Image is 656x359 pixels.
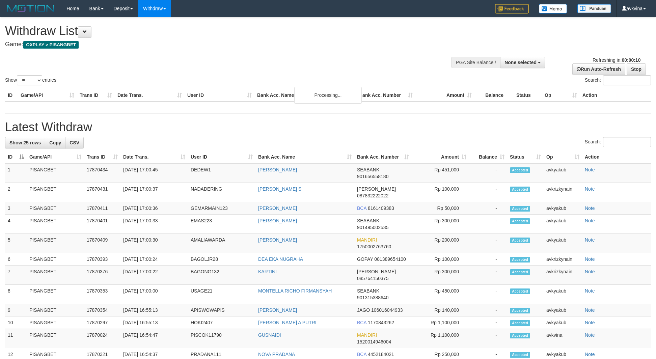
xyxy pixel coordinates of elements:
[115,89,185,102] th: Date Trans.
[84,234,120,253] td: 17870409
[294,87,362,104] div: Processing...
[510,167,530,173] span: Accepted
[469,253,507,266] td: -
[5,183,27,202] td: 2
[510,308,530,313] span: Accepted
[585,320,595,325] a: Note
[585,167,595,172] a: Note
[120,329,188,348] td: [DATE] 16:54:47
[188,304,255,316] td: APISWOWAPIS
[412,215,469,234] td: Rp 300,000
[510,352,530,358] span: Accepted
[120,266,188,285] td: [DATE] 17:00:22
[258,320,317,325] a: [PERSON_NAME] A PUTRI
[5,316,27,329] td: 10
[5,329,27,348] td: 11
[27,163,84,183] td: PISANGBET
[188,215,255,234] td: EMAS223
[27,183,84,202] td: PISANGBET
[412,183,469,202] td: Rp 100,000
[357,218,379,223] span: SEABANK
[27,266,84,285] td: PISANGBET
[542,89,580,102] th: Op
[585,205,595,211] a: Note
[23,41,79,49] span: OXPLAY > PISANGBET
[585,256,595,262] a: Note
[258,167,297,172] a: [PERSON_NAME]
[188,151,255,163] th: User ID: activate to sort column ascending
[357,339,391,344] span: Copy 1520014946004 to clipboard
[49,140,61,145] span: Copy
[469,183,507,202] td: -
[577,4,611,13] img: panduan.png
[120,215,188,234] td: [DATE] 17:00:33
[84,253,120,266] td: 17870393
[258,352,295,357] a: NOVA PRADANA
[510,206,530,212] span: Accepted
[120,304,188,316] td: [DATE] 16:55:13
[585,237,595,243] a: Note
[5,120,651,134] h1: Latest Withdraw
[412,329,469,348] td: Rp 1,100,000
[544,329,582,348] td: avkvina
[5,151,27,163] th: ID: activate to sort column descending
[469,202,507,215] td: -
[84,304,120,316] td: 17870354
[27,285,84,304] td: PISANGBET
[357,256,373,262] span: GOPAY
[357,295,388,300] span: Copy 901315388640 to clipboard
[258,288,332,294] a: MONTELLA RICHO FIRMANSYAH
[84,316,120,329] td: 17870297
[357,167,379,172] span: SEABANK
[258,218,297,223] a: [PERSON_NAME]
[27,316,84,329] td: PISANGBET
[254,89,356,102] th: Bank Acc. Name
[368,352,394,357] span: Copy 4452184021 to clipboard
[120,202,188,215] td: [DATE] 17:00:36
[412,253,469,266] td: Rp 100,000
[17,75,42,85] select: Showentries
[510,288,530,294] span: Accepted
[84,215,120,234] td: 17870401
[18,89,77,102] th: Game/API
[27,202,84,215] td: PISANGBET
[27,304,84,316] td: PISANGBET
[510,218,530,224] span: Accepted
[357,193,388,198] span: Copy 087832222022 to clipboard
[120,234,188,253] td: [DATE] 17:00:30
[622,57,640,63] strong: 00:00:10
[77,89,115,102] th: Trans ID
[188,329,255,348] td: PISCOK11790
[469,163,507,183] td: -
[9,140,41,145] span: Show 25 rows
[84,202,120,215] td: 17870411
[539,4,567,13] img: Button%20Memo.svg
[120,183,188,202] td: [DATE] 17:00:37
[412,304,469,316] td: Rp 140,000
[371,307,403,313] span: Copy 106016044933 to clipboard
[357,244,391,249] span: Copy 1750002763760 to clipboard
[84,329,120,348] td: 17870024
[357,186,396,192] span: [PERSON_NAME]
[5,89,18,102] th: ID
[514,89,542,102] th: Status
[357,225,388,230] span: Copy 901495002535 to clipboard
[354,151,412,163] th: Bank Acc. Number: activate to sort column ascending
[412,266,469,285] td: Rp 300,000
[357,307,370,313] span: JAGO
[5,3,56,13] img: MOTION_logo.png
[585,352,595,357] a: Note
[258,205,297,211] a: [PERSON_NAME]
[412,151,469,163] th: Amount: activate to sort column ascending
[510,333,530,338] span: Accepted
[374,256,406,262] span: Copy 081389654100 to clipboard
[544,163,582,183] td: avkyakub
[5,24,431,38] h1: Withdraw List
[585,137,651,147] label: Search:
[510,269,530,275] span: Accepted
[544,285,582,304] td: avkyakub
[120,253,188,266] td: [DATE] 17:00:24
[5,266,27,285] td: 7
[544,316,582,329] td: avkyakub
[582,151,651,163] th: Action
